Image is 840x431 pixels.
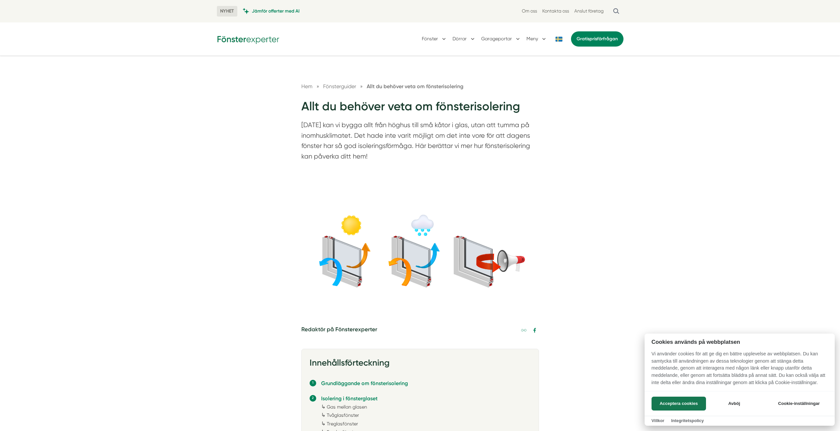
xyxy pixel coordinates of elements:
[770,397,828,411] button: Cookie-inställningar
[645,339,835,345] h2: Cookies används på webbplatsen
[671,418,704,423] a: Integritetspolicy
[645,350,835,391] p: Vi använder cookies för att ge dig en bättre upplevelse av webbplatsen. Du kan samtycka till anvä...
[708,397,760,411] button: Avböj
[652,397,706,411] button: Acceptera cookies
[652,418,664,423] a: Villkor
